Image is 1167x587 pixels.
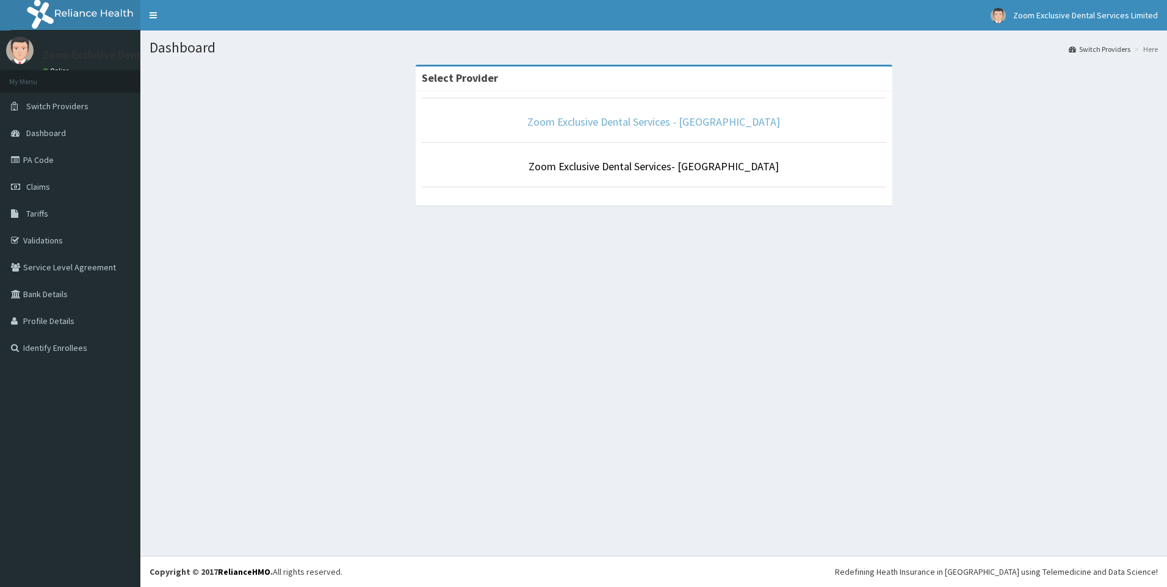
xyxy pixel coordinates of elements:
a: Online [43,67,72,75]
div: Redefining Heath Insurance in [GEOGRAPHIC_DATA] using Telemedicine and Data Science! [835,566,1158,578]
p: Zoom Exclusive Dental Services Limited [43,49,231,60]
span: Zoom Exclusive Dental Services Limited [1013,10,1158,21]
span: Switch Providers [26,101,89,112]
a: Switch Providers [1069,44,1130,54]
span: Claims [26,181,50,192]
strong: Select Provider [422,71,498,85]
strong: Copyright © 2017 . [150,566,273,577]
a: Zoom Exclusive Dental Services- [GEOGRAPHIC_DATA] [529,159,779,173]
img: User Image [6,37,34,64]
span: Tariffs [26,208,48,219]
h1: Dashboard [150,40,1158,56]
span: Dashboard [26,128,66,139]
li: Here [1132,44,1158,54]
img: User Image [991,8,1006,23]
footer: All rights reserved. [140,556,1167,587]
a: RelianceHMO [218,566,270,577]
a: Zoom Exclusive Dental Services - [GEOGRAPHIC_DATA] [527,115,780,129]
